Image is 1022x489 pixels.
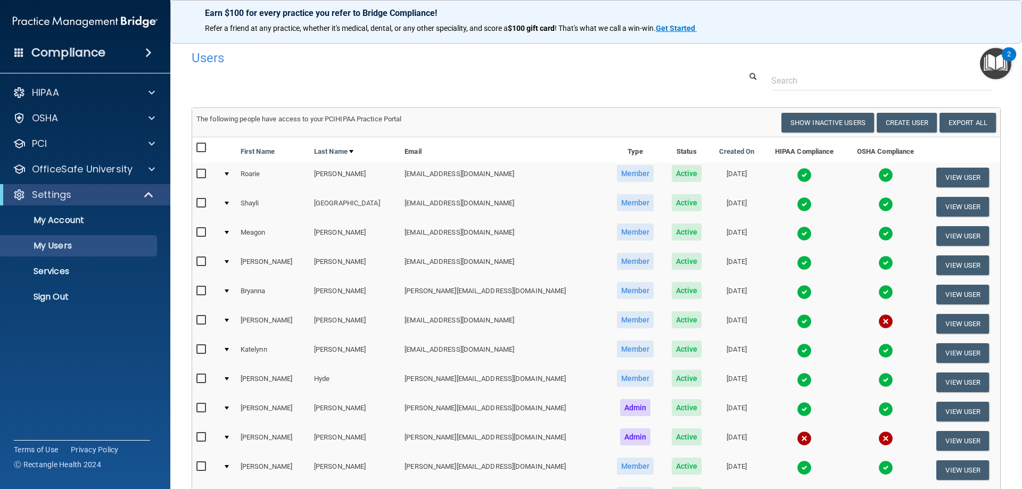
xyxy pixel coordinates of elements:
[620,399,651,416] span: Admin
[936,402,989,421] button: View User
[672,194,702,211] span: Active
[314,145,353,158] a: Last Name
[845,137,926,163] th: OSHA Compliance
[936,255,989,275] button: View User
[797,460,812,475] img: tick.e7d51cea.svg
[236,280,310,309] td: Bryanna
[672,458,702,475] span: Active
[205,8,987,18] p: Earn $100 for every practice you refer to Bridge Compliance!
[14,459,101,470] span: Ⓒ Rectangle Health 2024
[663,137,711,163] th: Status
[400,280,607,309] td: [PERSON_NAME][EMAIL_ADDRESS][DOMAIN_NAME]
[617,458,654,475] span: Member
[1007,54,1011,68] div: 2
[936,343,989,363] button: View User
[236,251,310,280] td: [PERSON_NAME]
[241,145,275,158] a: First Name
[781,113,874,132] button: Show Inactive Users
[672,253,702,270] span: Active
[878,168,893,183] img: tick.e7d51cea.svg
[878,372,893,387] img: tick.e7d51cea.svg
[310,338,400,368] td: [PERSON_NAME]
[878,314,893,329] img: cross.ca9f0e7f.svg
[617,341,654,358] span: Member
[400,368,607,397] td: [PERSON_NAME][EMAIL_ADDRESS][DOMAIN_NAME]
[617,311,654,328] span: Member
[236,309,310,338] td: [PERSON_NAME]
[710,397,763,426] td: [DATE]
[936,460,989,480] button: View User
[710,251,763,280] td: [DATE]
[400,338,607,368] td: [EMAIL_ADDRESS][DOMAIN_NAME]
[710,426,763,455] td: [DATE]
[13,112,155,125] a: OSHA
[797,402,812,417] img: tick.e7d51cea.svg
[878,226,893,241] img: tick.e7d51cea.svg
[771,71,993,90] input: Search
[763,137,845,163] th: HIPAA Compliance
[797,226,812,241] img: tick.e7d51cea.svg
[310,163,400,192] td: [PERSON_NAME]
[620,428,651,445] span: Admin
[31,45,105,60] h4: Compliance
[400,163,607,192] td: [EMAIL_ADDRESS][DOMAIN_NAME]
[13,11,158,32] img: PMB logo
[656,24,697,32] a: Get Started
[710,163,763,192] td: [DATE]
[797,197,812,212] img: tick.e7d51cea.svg
[710,309,763,338] td: [DATE]
[877,113,937,132] button: Create User
[672,370,702,387] span: Active
[236,455,310,485] td: [PERSON_NAME]
[555,24,656,32] span: ! That's what we call a win-win.
[310,309,400,338] td: [PERSON_NAME]
[939,113,996,132] a: Export All
[7,266,152,277] p: Services
[400,426,607,455] td: [PERSON_NAME][EMAIL_ADDRESS][DOMAIN_NAME]
[710,221,763,251] td: [DATE]
[310,251,400,280] td: [PERSON_NAME]
[878,285,893,300] img: tick.e7d51cea.svg
[400,397,607,426] td: [PERSON_NAME][EMAIL_ADDRESS][DOMAIN_NAME]
[400,455,607,485] td: [PERSON_NAME][EMAIL_ADDRESS][DOMAIN_NAME]
[672,399,702,416] span: Active
[710,338,763,368] td: [DATE]
[192,51,657,65] h4: Users
[400,137,607,163] th: Email
[236,163,310,192] td: Roarie
[32,188,71,201] p: Settings
[617,370,654,387] span: Member
[797,343,812,358] img: tick.e7d51cea.svg
[236,338,310,368] td: Katelynn
[236,426,310,455] td: [PERSON_NAME]
[878,343,893,358] img: tick.e7d51cea.svg
[205,24,508,32] span: Refer a friend at any practice, whether it's medical, dental, or any other speciality, and score a
[710,280,763,309] td: [DATE]
[236,397,310,426] td: [PERSON_NAME]
[672,341,702,358] span: Active
[508,24,555,32] strong: $100 gift card
[878,197,893,212] img: tick.e7d51cea.svg
[7,241,152,251] p: My Users
[710,368,763,397] td: [DATE]
[936,372,989,392] button: View User
[797,372,812,387] img: tick.e7d51cea.svg
[797,255,812,270] img: tick.e7d51cea.svg
[310,221,400,251] td: [PERSON_NAME]
[936,431,989,451] button: View User
[13,163,155,176] a: OfficeSafe University
[936,285,989,304] button: View User
[617,165,654,182] span: Member
[980,48,1011,79] button: Open Resource Center, 2 new notifications
[710,455,763,485] td: [DATE]
[32,137,47,150] p: PCI
[13,86,155,99] a: HIPAA
[656,24,695,32] strong: Get Started
[310,426,400,455] td: [PERSON_NAME]
[32,112,59,125] p: OSHA
[797,431,812,446] img: cross.ca9f0e7f.svg
[400,251,607,280] td: [EMAIL_ADDRESS][DOMAIN_NAME]
[310,368,400,397] td: Hyde
[936,226,989,246] button: View User
[797,168,812,183] img: tick.e7d51cea.svg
